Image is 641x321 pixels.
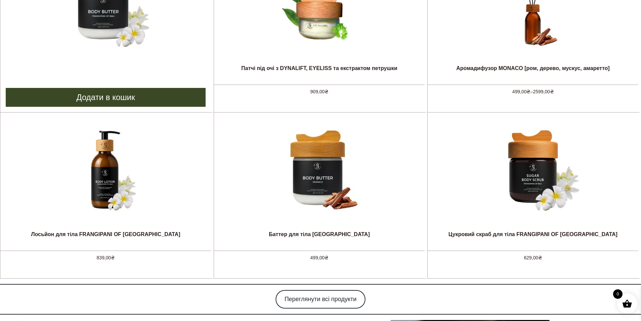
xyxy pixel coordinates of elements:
[310,89,328,94] span: 909,00
[428,85,638,101] div: –
[524,255,542,260] span: 629,00
[31,231,180,245] div: Лосьйон для тіла FRANGIPANI OF [GEOGRAPHIC_DATA]
[456,65,610,78] div: Аромадифузор MONACO [ром, дерево, мускус, амаретто]
[111,255,115,260] span: ₴
[512,89,530,94] span: 499,00
[55,119,156,220] img: Лосьйон для тіла FRANGIPANI OF BALI
[31,113,180,251] a: Лосьйон для тіла FRANGIPANI OF BALI Лосьйон для тіла FRANGIPANI OF [GEOGRAPHIC_DATA]
[449,231,617,245] div: Цукровий скраб для тіла FRANGIPANI OF [GEOGRAPHIC_DATA]
[325,89,328,94] span: ₴
[449,113,617,251] a: Цукровий скраб для тіла FRANGIPANI OF BALI Цукровий скраб для тіла FRANGIPANI OF [GEOGRAPHIC_DATA]
[483,119,583,220] img: Цукровий скраб для тіла FRANGIPANI OF BALI
[550,89,554,94] span: ₴
[533,89,554,94] span: 2599,00
[269,231,370,245] div: Баттер для тіла [GEOGRAPHIC_DATA]
[613,289,622,299] span: 0
[276,290,365,309] a: Переглянути всі продукти
[310,255,328,260] span: 499,00
[325,255,328,260] span: ₴
[269,119,370,220] img: Баттер для тіла MONACO
[538,255,542,260] span: ₴
[241,65,397,78] div: Патчі під очі з DYNALIFT, EYELISS та екстрактом петрушки
[97,255,115,260] span: 839,00
[269,113,370,251] a: Баттер для тіла MONACO Баттер для тіла [GEOGRAPHIC_DATA]
[6,88,206,107] a: Додати в кошик: “Баттер для тіла FRANGIPANI OF BALI”
[527,89,530,94] span: ₴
